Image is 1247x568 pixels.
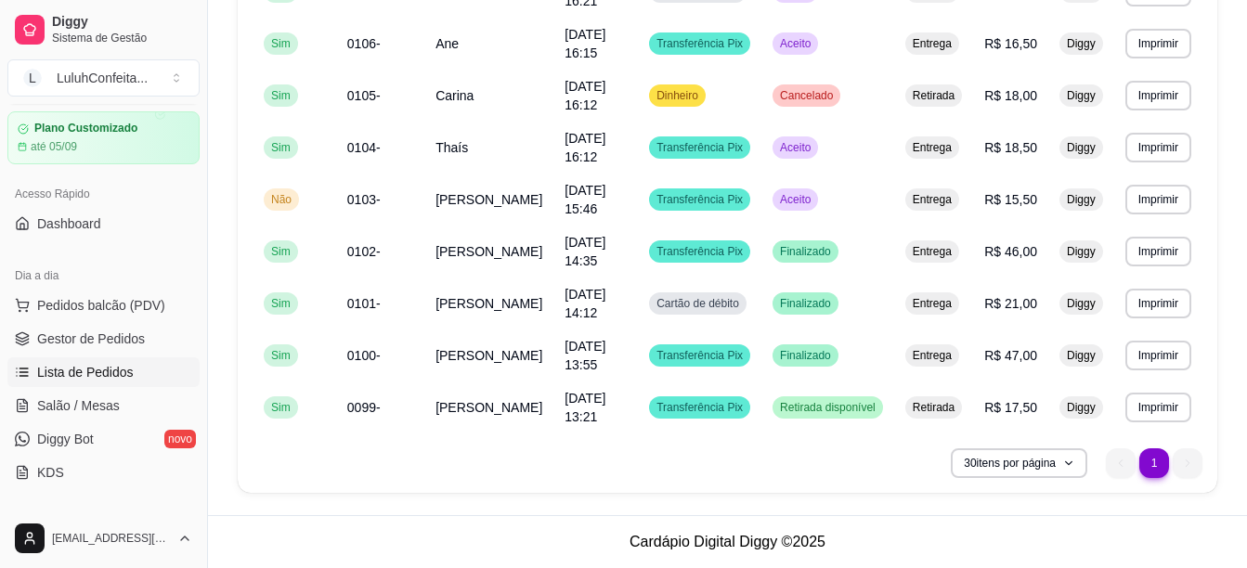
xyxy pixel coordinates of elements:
[7,458,200,487] a: KDS
[653,400,747,415] span: Transferência Pix
[984,140,1037,155] span: R$ 18,50
[435,88,474,103] span: Carina
[1063,348,1099,363] span: Diggy
[52,531,170,546] span: [EMAIL_ADDRESS][DOMAIN_NAME]
[7,7,200,52] a: DiggySistema de Gestão
[909,88,958,103] span: Retirada
[7,424,200,454] a: Diggy Botnovo
[1125,341,1191,370] button: Imprimir
[435,36,459,51] span: Ane
[37,329,145,348] span: Gestor de Pedidos
[565,339,605,372] span: [DATE] 13:55
[653,192,747,207] span: Transferência Pix
[984,296,1037,311] span: R$ 21,00
[7,179,200,209] div: Acesso Rápido
[909,192,955,207] span: Entrega
[1063,244,1099,259] span: Diggy
[37,296,165,315] span: Pedidos balcão (PDV)
[347,192,381,207] span: 0103-
[52,14,192,31] span: Diggy
[909,244,955,259] span: Entrega
[565,79,605,112] span: [DATE] 16:12
[909,140,955,155] span: Entrega
[7,324,200,354] a: Gestor de Pedidos
[7,111,200,164] a: Plano Customizadoaté 05/09
[435,348,542,363] span: [PERSON_NAME]
[7,261,200,290] div: Dia a dia
[1063,192,1099,207] span: Diggy
[37,463,64,482] span: KDS
[565,183,605,216] span: [DATE] 15:46
[776,244,835,259] span: Finalizado
[653,244,747,259] span: Transferência Pix
[984,400,1037,415] span: R$ 17,50
[267,192,295,207] span: Não
[7,209,200,239] a: Dashboard
[909,348,955,363] span: Entrega
[1063,88,1099,103] span: Diggy
[57,69,148,87] div: LuluhConfeita ...
[37,363,134,381] span: Lista de Pedidos
[984,192,1037,207] span: R$ 15,50
[267,400,294,415] span: Sim
[565,131,605,164] span: [DATE] 16:12
[435,192,542,207] span: [PERSON_NAME]
[1125,185,1191,214] button: Imprimir
[37,430,94,448] span: Diggy Bot
[776,192,814,207] span: Aceito
[347,244,381,259] span: 0102-
[7,290,200,320] button: Pedidos balcão (PDV)
[565,27,605,60] span: [DATE] 16:15
[267,348,294,363] span: Sim
[776,348,835,363] span: Finalizado
[1063,140,1099,155] span: Diggy
[267,88,294,103] span: Sim
[435,244,542,259] span: [PERSON_NAME]
[7,357,200,387] a: Lista de Pedidos
[1063,36,1099,51] span: Diggy
[7,516,200,561] button: [EMAIL_ADDRESS][DOMAIN_NAME]
[776,296,835,311] span: Finalizado
[984,88,1037,103] span: R$ 18,00
[565,235,605,268] span: [DATE] 14:35
[776,88,837,103] span: Cancelado
[653,88,702,103] span: Dinheiro
[1125,133,1191,162] button: Imprimir
[267,244,294,259] span: Sim
[31,139,77,154] article: até 05/09
[1125,393,1191,422] button: Imprimir
[347,36,381,51] span: 0106-
[909,296,955,311] span: Entrega
[653,36,747,51] span: Transferência Pix
[776,36,814,51] span: Aceito
[52,31,192,45] span: Sistema de Gestão
[1125,81,1191,110] button: Imprimir
[37,214,101,233] span: Dashboard
[1063,296,1099,311] span: Diggy
[1139,448,1169,478] li: pagination item 1 active
[37,396,120,415] span: Salão / Mesas
[347,88,381,103] span: 0105-
[34,122,137,136] article: Plano Customizado
[776,400,879,415] span: Retirada disponível
[435,296,542,311] span: [PERSON_NAME]
[1125,29,1191,58] button: Imprimir
[435,140,468,155] span: Thaís
[909,36,955,51] span: Entrega
[267,296,294,311] span: Sim
[565,391,605,424] span: [DATE] 13:21
[984,244,1037,259] span: R$ 46,00
[909,400,958,415] span: Retirada
[347,296,381,311] span: 0101-
[565,287,605,320] span: [DATE] 14:12
[1125,289,1191,318] button: Imprimir
[347,348,381,363] span: 0100-
[267,36,294,51] span: Sim
[984,36,1037,51] span: R$ 16,50
[23,69,42,87] span: L
[1125,237,1191,266] button: Imprimir
[776,140,814,155] span: Aceito
[951,448,1087,478] button: 30itens por página
[347,400,381,415] span: 0099-
[7,59,200,97] button: Select a team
